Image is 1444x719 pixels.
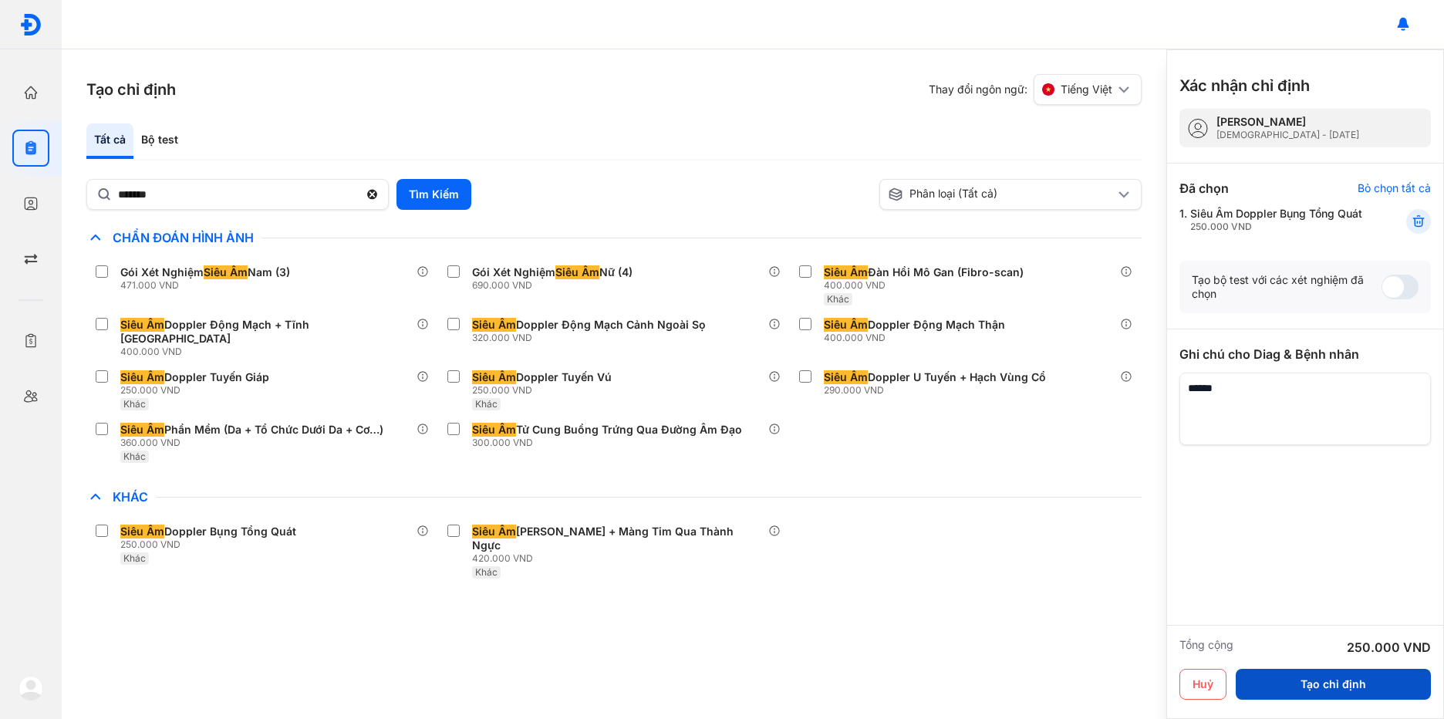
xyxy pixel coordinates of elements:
div: 1. [1179,207,1368,233]
div: 250.000 VND [120,538,302,551]
span: Tiếng Việt [1061,83,1112,96]
div: Bỏ chọn tất cả [1358,181,1431,195]
div: 300.000 VND [472,437,748,449]
div: Gói Xét Nghiệm Nữ (4) [472,265,633,279]
div: Doppler Tuyến Giáp [120,370,269,384]
span: Siêu Âm [472,423,516,437]
div: 320.000 VND [472,332,712,344]
h3: Tạo chỉ định [86,79,176,100]
span: Khác [123,451,146,462]
span: Siêu Âm [120,525,164,538]
span: Siêu Âm [824,318,868,332]
div: 250.000 VND [472,384,618,397]
div: Gói Xét Nghiệm Nam (3) [120,265,290,279]
span: Siêu Âm [824,370,868,384]
div: Siêu Âm Doppler Bụng Tổng Quát [1190,207,1362,233]
img: logo [19,13,42,36]
div: [DEMOGRAPHIC_DATA] - [DATE] [1216,129,1359,141]
button: Huỷ [1179,669,1226,700]
span: Siêu Âm [120,423,164,437]
span: Khác [105,489,156,505]
div: Tử Cung Buồng Trứng Qua Đường Âm Đạo [472,423,742,437]
div: Doppler Tuyến Vú [472,370,612,384]
div: Tạo bộ test với các xét nghiệm đã chọn [1192,273,1382,301]
button: Tạo chỉ định [1236,669,1431,700]
div: Tổng cộng [1179,638,1233,657]
div: 290.000 VND [824,384,1052,397]
span: Khác [123,398,146,410]
span: Siêu Âm [120,318,164,332]
div: 400.000 VND [824,332,1011,344]
span: Siêu Âm [120,370,164,384]
span: Siêu Âm [824,265,868,279]
span: Khác [475,398,498,410]
div: 471.000 VND [120,279,296,292]
div: Phần Mềm (Da + Tổ Chức Dưới Da + Cơ…) [120,423,383,437]
img: logo [19,676,43,700]
div: Tất cả [86,123,133,159]
div: 250.000 VND [1190,221,1362,233]
div: 400.000 VND [824,279,1030,292]
div: 360.000 VND [120,437,390,449]
div: 690.000 VND [472,279,639,292]
span: Khác [827,293,849,305]
div: 400.000 VND [120,346,417,358]
span: Siêu Âm [472,370,516,384]
span: Khác [123,552,146,564]
div: Doppler Động Mạch Cảnh Ngoài Sọ [472,318,706,332]
span: Siêu Âm [472,525,516,538]
div: Doppler U Tuyến + Hạch Vùng Cổ [824,370,1046,384]
div: [PERSON_NAME] + Màng Tim Qua Thành Ngực [472,525,762,552]
div: Đã chọn [1179,179,1229,197]
div: 250.000 VND [120,384,275,397]
div: Doppler Động Mạch + Tĩnh [GEOGRAPHIC_DATA] [120,318,410,346]
div: Doppler Bụng Tổng Quát [120,525,296,538]
div: Bộ test [133,123,186,159]
button: Tìm Kiếm [396,179,471,210]
div: Doppler Động Mạch Thận [824,318,1005,332]
span: Chẩn Đoán Hình Ảnh [105,230,261,245]
div: Phân loại (Tất cả) [888,187,1115,202]
div: Đàn Hồi Mô Gan (Fibro-scan) [824,265,1024,279]
span: Khác [475,566,498,578]
h3: Xác nhận chỉ định [1179,75,1310,96]
span: Siêu Âm [472,318,516,332]
span: Siêu Âm [555,265,599,279]
div: Thay đổi ngôn ngữ: [929,74,1142,105]
div: 420.000 VND [472,552,768,565]
div: [PERSON_NAME] [1216,115,1359,129]
span: Siêu Âm [204,265,248,279]
div: 250.000 VND [1347,638,1431,657]
div: Ghi chú cho Diag & Bệnh nhân [1179,345,1431,363]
